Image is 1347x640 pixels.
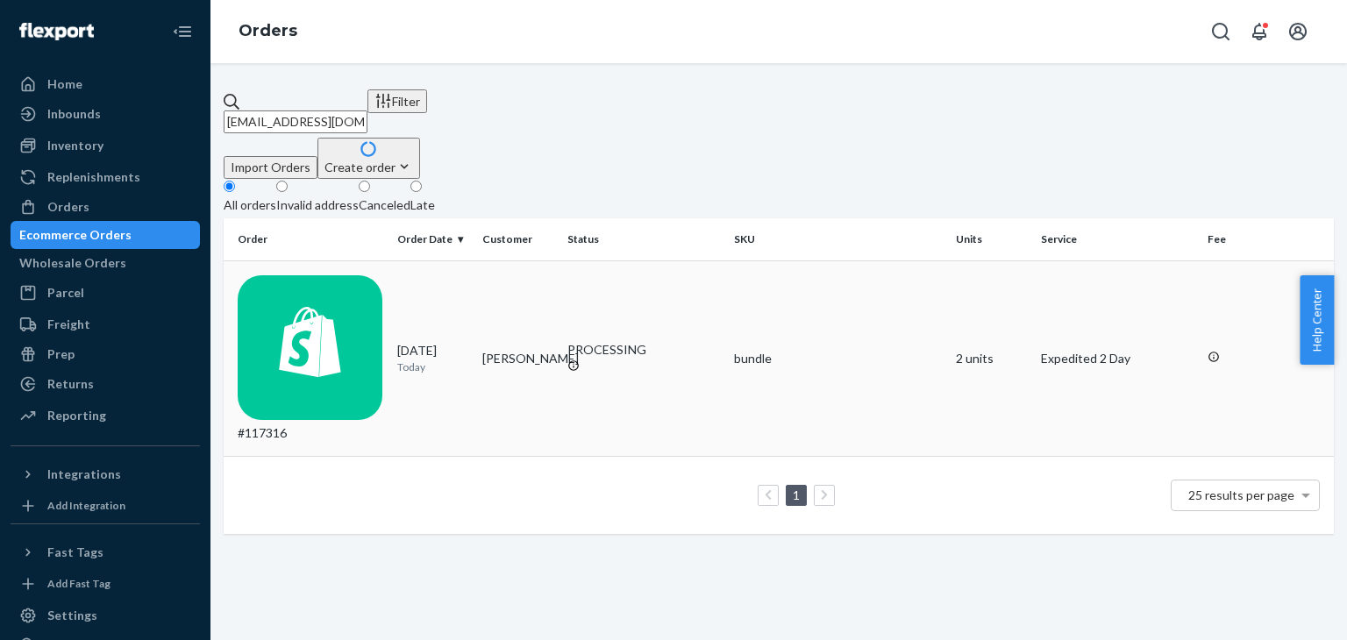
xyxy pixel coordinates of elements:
[11,279,200,307] a: Parcel
[224,218,390,260] th: Order
[397,342,468,374] div: [DATE]
[374,92,420,110] div: Filter
[19,226,132,244] div: Ecommerce Orders
[19,23,94,40] img: Flexport logo
[324,158,413,176] div: Create order
[367,89,427,113] button: Filter
[11,163,200,191] a: Replenishments
[789,487,803,502] a: Page 1 is your current page
[276,181,288,192] input: Invalid address
[560,218,727,260] th: Status
[47,168,140,186] div: Replenishments
[410,181,422,192] input: Late
[11,402,200,430] a: Reporting
[1280,14,1315,49] button: Open account menu
[11,70,200,98] a: Home
[567,341,720,359] div: PROCESSING
[317,138,420,179] button: Create order
[1188,487,1294,502] span: 25 results per page
[11,495,200,516] a: Add Integration
[482,231,553,246] div: Customer
[1201,218,1334,260] th: Fee
[1034,218,1201,260] th: Service
[47,345,75,363] div: Prep
[47,284,84,302] div: Parcel
[949,218,1034,260] th: Units
[47,198,89,216] div: Orders
[11,370,200,398] a: Returns
[238,275,383,443] div: #117316
[11,249,200,277] a: Wholesale Orders
[1041,350,1194,367] p: Expedited 2 Day
[47,137,103,154] div: Inventory
[727,218,949,260] th: SKU
[47,75,82,93] div: Home
[390,218,475,260] th: Order Date
[19,254,126,272] div: Wholesale Orders
[11,310,200,338] a: Freight
[47,607,97,624] div: Settings
[11,193,200,221] a: Orders
[224,6,311,57] ol: breadcrumbs
[224,181,235,192] input: All orders
[1203,14,1238,49] button: Open Search Box
[734,350,942,367] div: bundle
[11,460,200,488] button: Integrations
[397,359,468,374] p: Today
[47,466,121,483] div: Integrations
[11,601,200,629] a: Settings
[475,260,560,457] td: [PERSON_NAME]
[359,181,370,192] input: Canceled
[224,110,367,133] input: Search orders
[949,260,1034,457] td: 2 units
[410,196,435,214] div: Late
[11,573,200,594] a: Add Fast Tag
[47,375,94,393] div: Returns
[1242,14,1277,49] button: Open notifications
[47,544,103,561] div: Fast Tags
[47,105,101,123] div: Inbounds
[47,498,125,513] div: Add Integration
[165,14,200,49] button: Close Navigation
[47,316,90,333] div: Freight
[224,196,276,214] div: All orders
[11,100,200,128] a: Inbounds
[1300,275,1334,365] button: Help Center
[239,21,297,40] a: Orders
[11,221,200,249] a: Ecommerce Orders
[224,156,317,179] button: Import Orders
[359,196,410,214] div: Canceled
[11,340,200,368] a: Prep
[47,407,106,424] div: Reporting
[276,196,359,214] div: Invalid address
[47,576,110,591] div: Add Fast Tag
[11,538,200,566] button: Fast Tags
[11,132,200,160] a: Inventory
